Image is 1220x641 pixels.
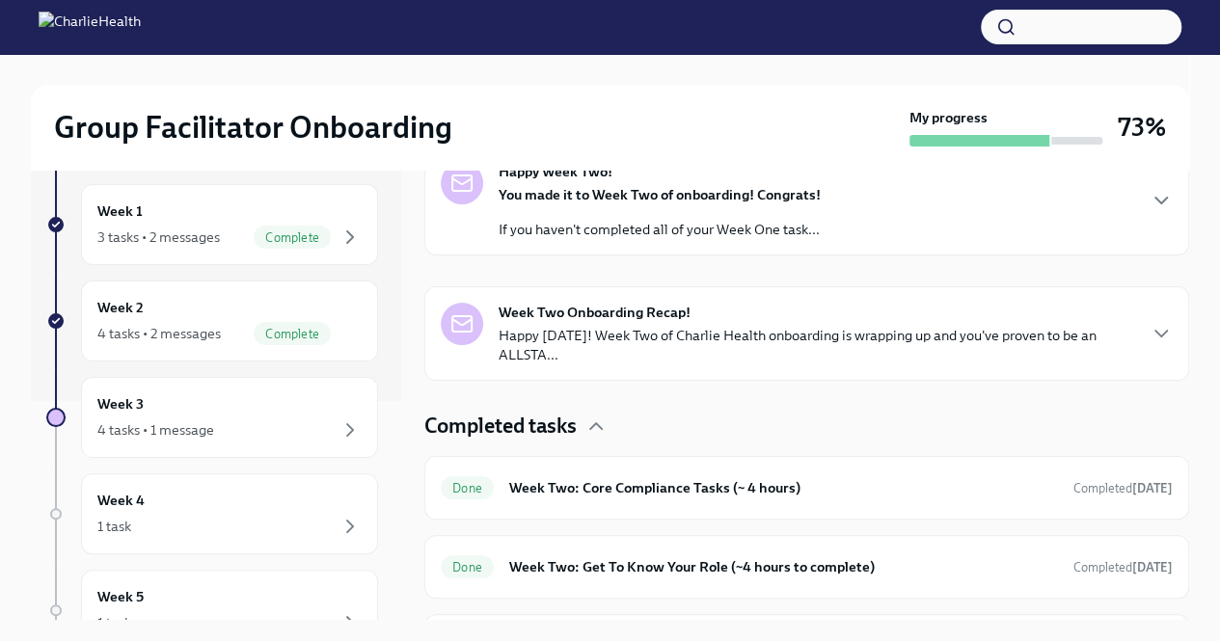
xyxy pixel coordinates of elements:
h4: Completed tasks [424,412,577,441]
img: CharlieHealth [39,12,141,42]
p: Happy [DATE]! Week Two of Charlie Health onboarding is wrapping up and you've proven to be an ALL... [499,326,1134,364]
h6: Week 2 [97,297,144,318]
strong: Happy Week Two! [499,162,612,181]
strong: Week Two Onboarding Recap! [499,303,691,322]
div: 3 tasks • 2 messages [97,227,220,247]
h6: Week 5 [97,586,144,607]
span: Done [441,481,494,495]
span: Complete [254,230,331,245]
a: Week 34 tasks • 1 message [46,377,378,458]
span: October 9th, 2025 15:56 [1073,558,1173,576]
a: Week 13 tasks • 2 messagesComplete [46,184,378,265]
h6: Week Two: Core Compliance Tasks (~ 4 hours) [509,477,1058,498]
h6: Week Two: Get To Know Your Role (~4 hours to complete) [509,556,1058,577]
a: DoneWeek Two: Core Compliance Tasks (~ 4 hours)Completed[DATE] [441,472,1173,503]
h6: Week 4 [97,490,145,511]
strong: [DATE] [1132,560,1173,574]
div: Completed tasks [424,412,1189,441]
span: October 5th, 2025 14:28 [1073,479,1173,497]
span: Completed [1073,560,1173,574]
p: If you haven't completed all of your Week One task... [499,220,821,239]
strong: [DATE] [1132,481,1173,495]
h6: Week 3 [97,393,144,414]
a: Week 41 task [46,473,378,554]
span: Completed [1073,481,1173,495]
span: Complete [254,327,331,341]
a: DoneWeek Two: Get To Know Your Role (~4 hours to complete)Completed[DATE] [441,551,1173,582]
h2: Group Facilitator Onboarding [54,108,452,147]
a: Week 24 tasks • 2 messagesComplete [46,280,378,361]
span: Done [441,560,494,574]
strong: You made it to Week Two of onboarding! Congrats! [499,186,821,203]
div: 1 task [97,517,131,536]
h6: Week 1 [97,200,143,222]
div: 1 task [97,613,131,632]
h3: 73% [1118,110,1166,145]
div: 4 tasks • 2 messages [97,324,221,343]
div: 4 tasks • 1 message [97,420,214,440]
strong: My progress [909,108,988,127]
